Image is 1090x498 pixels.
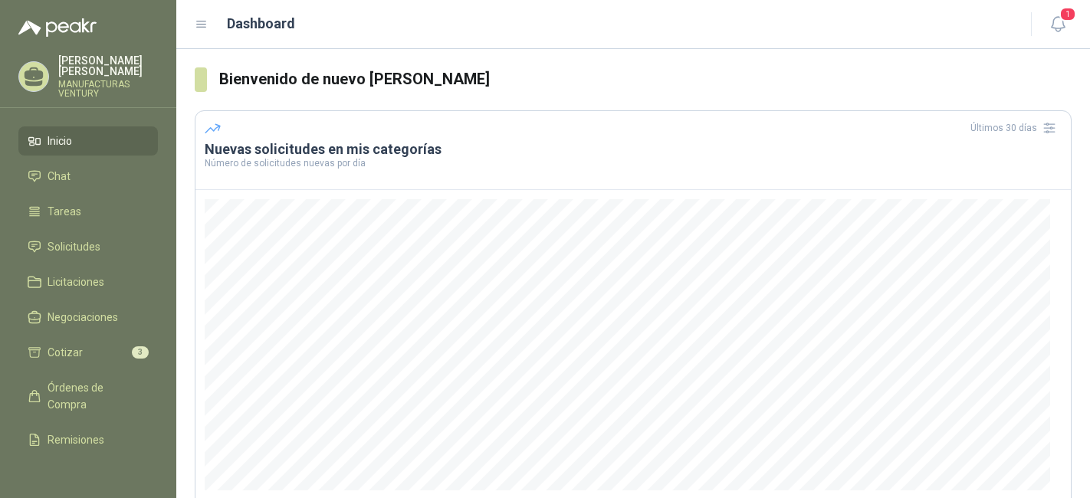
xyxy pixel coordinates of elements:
span: 1 [1059,7,1076,21]
span: Tareas [48,203,81,220]
span: Negociaciones [48,309,118,326]
a: Cotizar3 [18,338,158,367]
a: Licitaciones [18,267,158,297]
span: Inicio [48,133,72,149]
p: MANUFACTURAS VENTURY [58,80,158,98]
span: Chat [48,168,71,185]
a: Negociaciones [18,303,158,332]
span: Remisiones [48,431,104,448]
div: Últimos 30 días [970,116,1062,140]
span: Licitaciones [48,274,104,290]
a: Remisiones [18,425,158,454]
a: Tareas [18,197,158,226]
h3: Nuevas solicitudes en mis categorías [205,140,1062,159]
a: Inicio [18,126,158,156]
span: 3 [132,346,149,359]
span: Órdenes de Compra [48,379,143,413]
p: Número de solicitudes nuevas por día [205,159,1062,168]
a: Configuración [18,460,158,490]
h3: Bienvenido de nuevo [PERSON_NAME] [219,67,1072,91]
p: [PERSON_NAME] [PERSON_NAME] [58,55,158,77]
h1: Dashboard [227,13,295,34]
a: Solicitudes [18,232,158,261]
button: 1 [1044,11,1072,38]
a: Órdenes de Compra [18,373,158,419]
span: Cotizar [48,344,83,361]
span: Solicitudes [48,238,100,255]
a: Chat [18,162,158,191]
img: Logo peakr [18,18,97,37]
